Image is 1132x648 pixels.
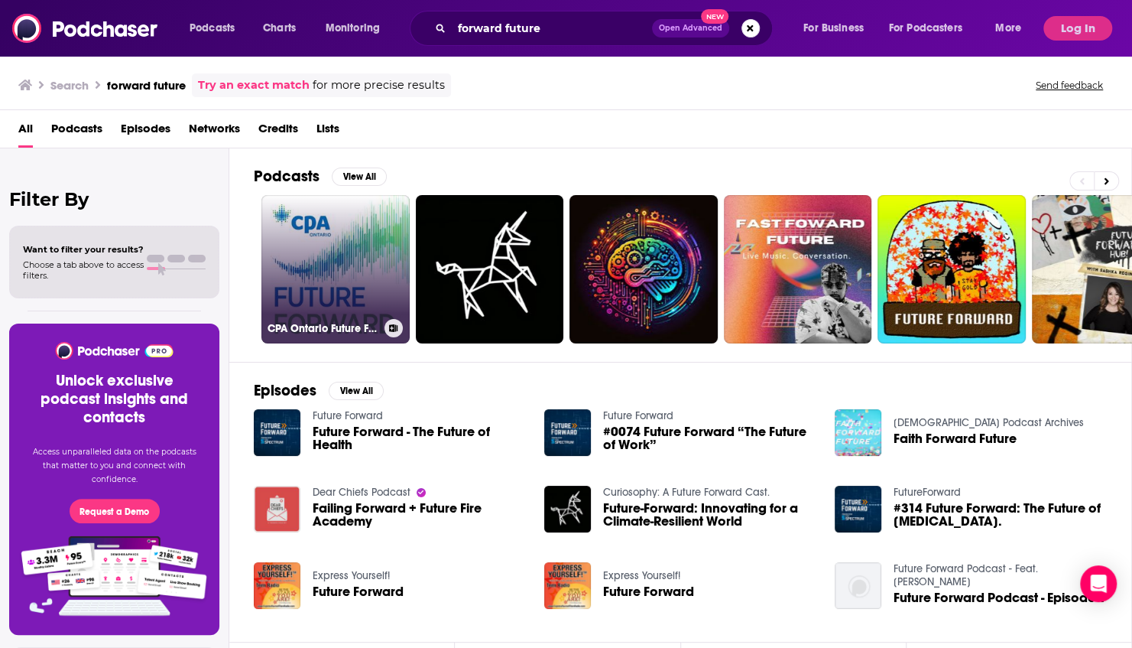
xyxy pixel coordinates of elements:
[803,18,864,39] span: For Business
[254,167,387,186] a: PodcastsView All
[603,409,673,422] a: Future Forward
[652,19,729,37] button: Open AdvancedNew
[544,409,591,456] img: #0074 Future Forward “The Future of Work”
[107,78,186,93] h3: forward future
[51,116,102,148] a: Podcasts
[329,382,384,400] button: View All
[313,486,410,499] a: Dear Chiefs Podcast
[263,18,296,39] span: Charts
[894,502,1107,528] span: #314 Future Forward: The Future of [MEDICAL_DATA].
[254,409,300,456] img: Future Forward - The Future of Health
[16,536,212,617] img: Pro Features
[894,591,1106,604] a: Future Forward Podcast - Episode 1
[603,502,816,528] a: Future-Forward: Innovating for a Climate-Resilient World
[894,502,1107,528] a: #314 Future Forward: The Future of COVID-19.
[603,569,680,582] a: Express Yourself!
[12,14,159,43] img: Podchaser - Follow, Share and Rate Podcasts
[326,18,380,39] span: Monitoring
[452,16,652,41] input: Search podcasts, credits, & more...
[313,502,526,528] a: Failing Forward + Future Fire Academy
[995,18,1021,39] span: More
[603,486,770,499] a: Curiosophy: A Future Forward Cast.
[121,116,170,148] a: Episodes
[253,16,305,41] a: Charts
[268,322,378,335] h3: CPA Ontario Future Forward
[54,342,174,360] img: Podchaser - Follow, Share and Rate Podcasts
[835,486,881,532] img: #314 Future Forward: The Future of COVID-19.
[603,425,816,451] a: #0074 Future Forward “The Future of Work”
[313,409,383,422] a: Future Forward
[313,569,390,582] a: Express Yourself!
[313,425,526,451] a: Future Forward - The Future of Health
[701,9,728,24] span: New
[179,16,255,41] button: open menu
[879,16,984,41] button: open menu
[424,11,787,46] div: Search podcasts, credits, & more...
[254,562,300,609] img: Future Forward
[835,409,881,456] img: Faith Forward Future
[254,381,384,400] a: EpisodesView All
[316,116,339,148] a: Lists
[889,18,962,39] span: For Podcasters
[70,499,160,523] button: Request a Demo
[603,585,694,598] a: Future Forward
[254,381,316,400] h2: Episodes
[894,432,1017,445] a: Faith Forward Future
[313,77,445,94] span: for more precise results
[313,585,404,598] a: Future Forward
[332,168,387,186] button: View All
[23,259,144,281] span: Choose a tab above to access filters.
[189,116,240,148] a: Networks
[258,116,298,148] a: Credits
[544,562,591,609] img: Future Forward
[190,18,235,39] span: Podcasts
[254,167,319,186] h2: Podcasts
[793,16,883,41] button: open menu
[894,486,961,499] a: FutureForward
[1043,16,1112,41] button: Log In
[261,195,410,344] a: CPA Ontario Future Forward
[1031,79,1108,92] button: Send feedback
[23,244,144,255] span: Want to filter your results?
[544,486,591,532] img: Future-Forward: Innovating for a Climate-Resilient World
[18,116,33,148] a: All
[835,562,881,609] img: Future Forward Podcast - Episode 1
[984,16,1040,41] button: open menu
[894,416,1084,429] a: Central Life Church Podcast Archives
[198,77,310,94] a: Try an exact match
[315,16,400,41] button: open menu
[894,562,1038,588] a: Future Forward Podcast - Feat. Yan Lhert
[28,372,201,427] h3: Unlock exclusive podcast insights and contacts
[254,486,300,532] img: Failing Forward + Future Fire Academy
[50,78,89,93] h3: Search
[9,188,219,210] h2: Filter By
[659,24,722,32] span: Open Advanced
[1080,565,1117,602] div: Open Intercom Messenger
[28,445,201,487] p: Access unparalleled data on the podcasts that matter to you and connect with confidence.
